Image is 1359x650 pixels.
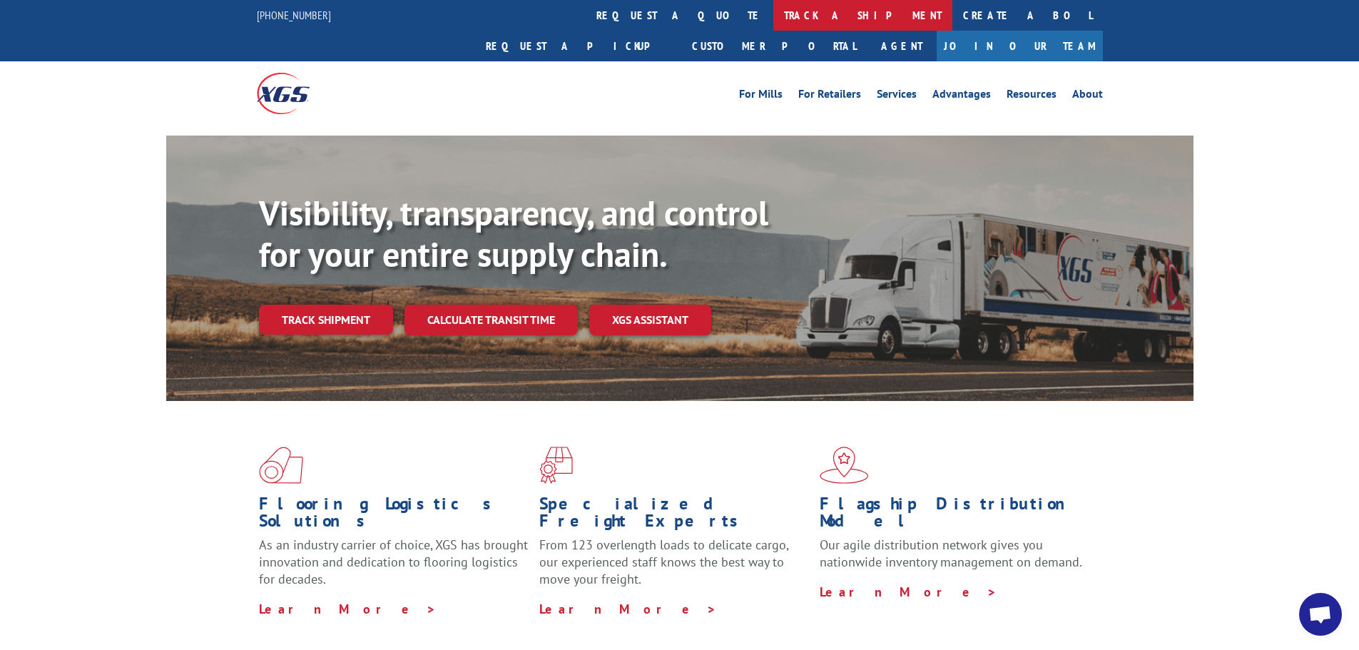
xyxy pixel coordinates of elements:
div: Open chat [1299,593,1342,636]
h1: Flagship Distribution Model [820,495,1089,537]
a: Services [877,88,917,104]
a: XGS ASSISTANT [589,305,711,335]
a: For Mills [739,88,783,104]
a: Learn More > [259,601,437,617]
img: xgs-icon-focused-on-flooring-red [539,447,573,484]
span: As an industry carrier of choice, XGS has brought innovation and dedication to flooring logistics... [259,537,528,587]
b: Visibility, transparency, and control for your entire supply chain. [259,191,768,276]
a: [PHONE_NUMBER] [257,8,331,22]
a: Join Our Team [937,31,1103,61]
a: For Retailers [798,88,861,104]
a: About [1072,88,1103,104]
a: Learn More > [539,601,717,617]
img: xgs-icon-flagship-distribution-model-red [820,447,869,484]
img: xgs-icon-total-supply-chain-intelligence-red [259,447,303,484]
a: Request a pickup [475,31,681,61]
span: Our agile distribution network gives you nationwide inventory management on demand. [820,537,1082,570]
a: Customer Portal [681,31,867,61]
h1: Flooring Logistics Solutions [259,495,529,537]
a: Learn More > [820,584,997,600]
a: Advantages [932,88,991,104]
a: Calculate transit time [404,305,578,335]
h1: Specialized Freight Experts [539,495,809,537]
a: Track shipment [259,305,393,335]
a: Resources [1007,88,1057,104]
p: From 123 overlength loads to delicate cargo, our experienced staff knows the best way to move you... [539,537,809,600]
a: Agent [867,31,937,61]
